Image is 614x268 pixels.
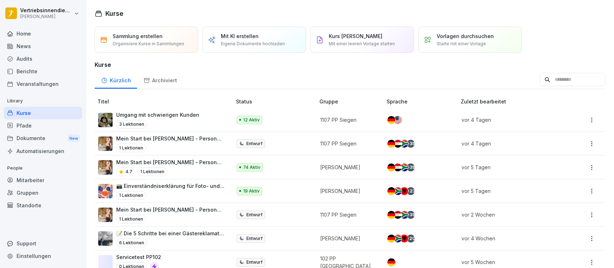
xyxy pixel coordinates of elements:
a: DokumenteNew [4,132,82,145]
p: vor 4 Wochen [461,235,560,242]
img: aaay8cu0h1hwaqqp9269xjan.png [98,208,113,222]
a: Pfade [4,119,82,132]
img: us.svg [394,116,402,124]
p: Entwurf [246,212,263,218]
p: Gruppe [319,98,384,105]
a: Automatisierungen [4,145,82,157]
p: Vorlagen durchsuchen [437,32,494,40]
p: 19 Aktiv [243,188,260,194]
img: de.svg [387,235,395,242]
div: New [68,134,80,143]
img: aaay8cu0h1hwaqqp9269xjan.png [98,160,113,175]
p: Mein Start bei [PERSON_NAME] - Personalfragebogen [116,158,224,166]
p: 1107 PP Siegen [320,140,375,147]
p: Entwurf [246,140,263,147]
p: 1107 PP Siegen [320,116,375,124]
p: vor 4 Tagen [461,116,560,124]
p: Zuletzt bearbeitet [461,98,568,105]
img: za.svg [400,163,408,171]
p: 📸 Einverständniserklärung für Foto- und Videonutzung [116,182,224,190]
div: + 23 [407,187,415,195]
a: Einstellungen [4,250,82,262]
div: Audits [4,52,82,65]
img: kmlaa60hhy6rj8umu5j2s6g8.png [98,184,113,198]
p: 1 Lektionen [116,215,146,223]
p: [PERSON_NAME] [320,187,375,195]
img: de.svg [387,163,395,171]
p: Entwurf [246,259,263,265]
p: vor 4 Tagen [461,140,560,147]
p: 1 Lektionen [116,144,146,152]
p: Starte mit einer Vorlage [437,41,486,47]
img: eg.svg [394,140,402,148]
img: eg.svg [394,211,402,219]
div: + 39 [407,140,415,148]
a: Kurse [4,107,82,119]
div: Home [4,27,82,40]
img: za.svg [400,211,408,219]
p: vor 5 Tagen [461,187,560,195]
p: Organisiere Kurse in Sammlungen [113,41,184,47]
a: Kürzlich [95,70,137,89]
a: Standorte [4,199,82,212]
p: Titel [97,98,233,105]
p: 12 Aktiv [243,117,260,123]
img: al.svg [400,187,408,195]
img: ibmq16c03v2u1873hyb2ubud.png [98,113,113,127]
p: 6 Lektionen [116,239,147,247]
img: de.svg [387,258,395,266]
img: oxsac4sd6q4ntjxav4mftrwt.png [98,231,113,246]
p: vor 5 Tagen [461,163,560,171]
p: Mit einer leeren Vorlage starten [329,41,395,47]
p: Mit KI erstellen [221,32,259,40]
p: 1 Lektionen [137,167,167,176]
p: Umgang mit schwierigen Kunden [116,111,199,119]
a: Gruppen [4,186,82,199]
p: Eigene Dokumente hochladen [221,41,285,47]
div: + 39 [407,211,415,219]
img: aaay8cu0h1hwaqqp9269xjan.png [98,137,113,151]
img: eg.svg [394,163,402,171]
img: de.svg [387,211,395,219]
p: Vertriebsinnendienst [20,8,73,14]
h3: Kurse [95,60,605,69]
div: News [4,40,82,52]
p: vor 2 Wochen [461,211,560,218]
p: People [4,162,82,174]
a: Veranstaltungen [4,78,82,90]
p: Status [236,98,317,105]
p: Mein Start bei [PERSON_NAME] - Personalfragebogen [116,135,224,142]
p: 1 Lektionen [116,191,146,200]
a: Archiviert [137,70,183,89]
img: za.svg [400,140,408,148]
a: Berichte [4,65,82,78]
p: 74 Aktiv [243,164,260,171]
p: Sprache [387,98,458,105]
div: + 39 [407,163,415,171]
p: 📝 Die 5 Schritte bei einer Gästereklamation [116,230,224,237]
p: [PERSON_NAME] [20,14,73,19]
img: de.svg [387,187,395,195]
p: 3 Lektionen [116,120,147,129]
img: za.svg [394,187,402,195]
p: Sammlung erstellen [113,32,163,40]
div: + 20 [407,235,415,242]
img: de.svg [387,140,395,148]
p: Entwurf [246,235,263,242]
h1: Kurse [105,9,123,18]
img: za.svg [394,235,402,242]
a: Mitarbeiter [4,174,82,186]
p: [PERSON_NAME] [320,163,375,171]
p: [PERSON_NAME] [320,235,375,242]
